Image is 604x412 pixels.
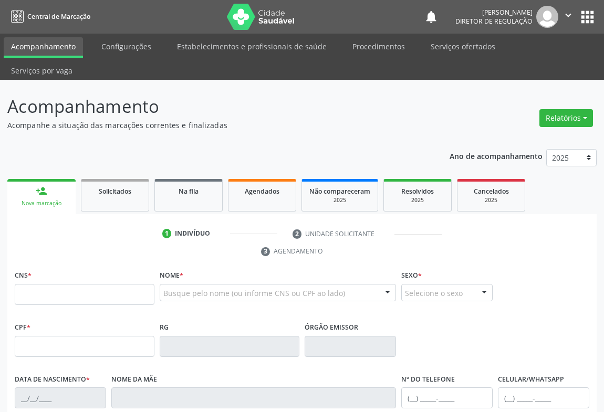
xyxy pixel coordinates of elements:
[345,37,412,56] a: Procedimentos
[163,288,345,299] span: Busque pelo nome (ou informe CNS ou CPF ao lado)
[536,6,558,28] img: img
[455,8,533,17] div: [PERSON_NAME]
[474,187,509,196] span: Cancelados
[36,185,47,197] div: person_add
[563,9,574,21] i: 
[15,372,90,388] label: Data de nascimento
[160,268,183,284] label: Nome
[7,93,420,120] p: Acompanhamento
[99,187,131,196] span: Solicitados
[405,288,463,299] span: Selecione o sexo
[558,6,578,28] button: 
[578,8,597,26] button: apps
[160,320,169,336] label: RG
[15,387,106,408] input: __/__/____
[401,372,455,388] label: Nº do Telefone
[450,149,543,162] p: Ano de acompanhamento
[162,229,172,238] div: 1
[179,187,199,196] span: Na fila
[401,387,493,408] input: (__) _____-_____
[4,37,83,58] a: Acompanhamento
[170,37,334,56] a: Estabelecimentos e profissionais de saúde
[539,109,593,127] button: Relatórios
[498,372,564,388] label: Celular/WhatsApp
[465,196,517,204] div: 2025
[309,196,370,204] div: 2025
[7,120,420,131] p: Acompanhe a situação das marcações correntes e finalizadas
[498,387,589,408] input: (__) _____-_____
[245,187,279,196] span: Agendados
[94,37,159,56] a: Configurações
[175,229,210,238] div: Indivíduo
[27,12,90,21] span: Central de Marcação
[401,268,422,284] label: Sexo
[15,268,32,284] label: CNS
[7,8,90,25] a: Central de Marcação
[15,320,30,336] label: CPF
[15,199,68,207] div: Nova marcação
[423,37,503,56] a: Serviços ofertados
[309,187,370,196] span: Não compareceram
[4,61,80,80] a: Serviços por vaga
[424,9,439,24] button: notifications
[305,320,358,336] label: Órgão emissor
[455,17,533,26] span: Diretor de regulação
[401,187,434,196] span: Resolvidos
[391,196,444,204] div: 2025
[111,372,157,388] label: Nome da mãe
